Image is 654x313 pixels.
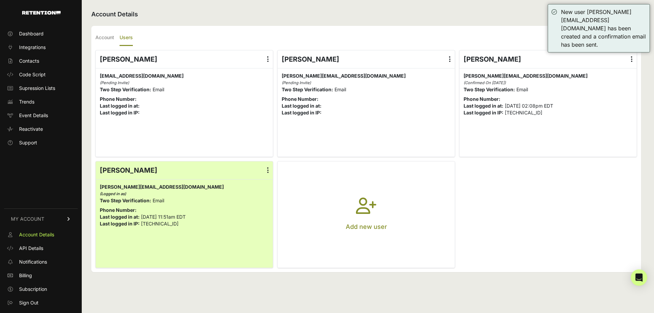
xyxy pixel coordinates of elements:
span: Email [516,87,528,92]
span: [EMAIL_ADDRESS][DOMAIN_NAME] [100,73,184,79]
a: Trends [4,96,78,107]
a: MY ACCOUNT [4,208,78,229]
div: [PERSON_NAME] [96,50,273,68]
span: [TECHNICAL_ID] [141,221,178,226]
a: Dashboard [4,28,78,39]
strong: Last logged in at: [100,103,140,109]
span: Notifications [19,259,47,265]
a: Notifications [4,256,78,267]
span: Email [153,87,164,92]
span: [TECHNICAL_ID] [505,110,542,115]
span: Email [334,87,346,92]
span: Account Details [19,231,54,238]
span: Code Script [19,71,46,78]
span: Dashboard [19,30,44,37]
strong: Last logged in IP: [282,110,322,115]
img: Retention.com [22,11,61,15]
strong: Last logged in IP: [100,110,140,115]
span: [PERSON_NAME][EMAIL_ADDRESS][DOMAIN_NAME] [282,73,406,79]
div: New user [PERSON_NAME][EMAIL_ADDRESS][DOMAIN_NAME] has been created and a confirmation email has ... [561,8,646,49]
span: API Details [19,245,43,252]
div: [PERSON_NAME] [96,161,273,179]
a: Supression Lists [4,83,78,94]
label: Users [120,30,133,46]
a: Sign Out [4,297,78,308]
a: Contacts [4,56,78,66]
div: Open Intercom Messenger [631,269,647,286]
button: Add new user [278,161,455,268]
div: [PERSON_NAME] [460,50,637,68]
span: [PERSON_NAME][EMAIL_ADDRESS][DOMAIN_NAME] [100,184,224,190]
a: Event Details [4,110,78,121]
span: Support [19,139,37,146]
a: Integrations [4,42,78,53]
strong: Phone Number: [100,96,137,102]
strong: Two Step Verification: [464,87,515,92]
span: Subscription [19,286,47,293]
span: MY ACCOUNT [11,216,44,222]
strong: Last logged in IP: [100,221,140,226]
strong: Phone Number: [100,207,137,213]
a: Code Script [4,69,78,80]
i: (Pending Invite) [282,80,311,85]
strong: Phone Number: [464,96,500,102]
span: [DATE] 02:08pm EDT [505,103,553,109]
span: Email [153,198,164,203]
strong: Last logged in at: [464,103,503,109]
i: (Logged in as) [100,191,126,196]
strong: Last logged in at: [100,214,140,220]
h2: Account Details [91,10,641,19]
span: [DATE] 11:51am EDT [141,214,186,220]
strong: Last logged in IP: [464,110,503,115]
a: Account Details [4,229,78,240]
span: Billing [19,272,32,279]
span: Trends [19,98,34,105]
span: Integrations [19,44,46,51]
span: Reactivate [19,126,43,132]
span: Event Details [19,112,48,119]
a: API Details [4,243,78,254]
div: [PERSON_NAME] [278,50,455,68]
span: [PERSON_NAME][EMAIL_ADDRESS][DOMAIN_NAME] [464,73,588,79]
label: Account [95,30,114,46]
span: Contacts [19,58,39,64]
span: Supression Lists [19,85,55,92]
span: Sign Out [19,299,38,306]
strong: Two Step Verification: [282,87,333,92]
strong: Last logged in at: [282,103,322,109]
i: (Pending Invite) [100,80,129,85]
a: Reactivate [4,124,78,135]
a: Subscription [4,284,78,295]
strong: Two Step Verification: [100,198,151,203]
a: Support [4,137,78,148]
a: Billing [4,270,78,281]
strong: Phone Number: [282,96,318,102]
i: (Confirmed On [DATE]) [464,80,506,85]
p: Add new user [346,222,387,232]
strong: Two Step Verification: [100,87,151,92]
